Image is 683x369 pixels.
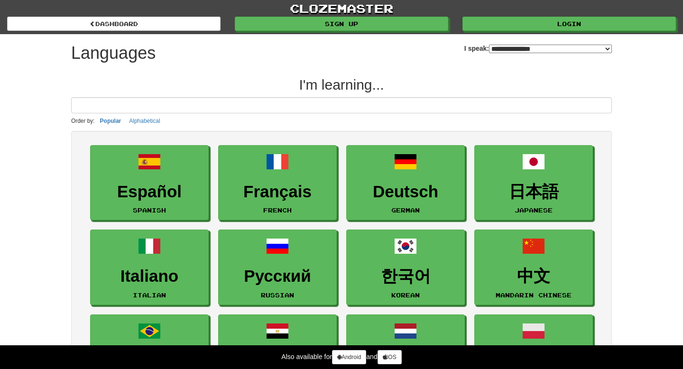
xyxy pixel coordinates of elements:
[126,116,163,126] button: Alphabetical
[462,17,676,31] a: Login
[223,267,332,286] h3: Русский
[515,207,553,213] small: Japanese
[391,207,420,213] small: German
[332,350,366,364] a: Android
[133,292,166,298] small: Italian
[480,183,588,201] h3: 日本語
[90,145,209,221] a: EspañolSpanish
[71,44,156,63] h1: Languages
[263,207,292,213] small: French
[480,267,588,286] h3: 中文
[235,17,448,31] a: Sign up
[391,292,420,298] small: Korean
[71,118,95,124] small: Order by:
[223,183,332,201] h3: Français
[351,267,460,286] h3: 한국어
[218,145,337,221] a: FrançaisFrench
[261,292,294,298] small: Russian
[351,183,460,201] h3: Deutsch
[133,207,166,213] small: Spanish
[378,350,402,364] a: iOS
[346,230,465,305] a: 한국어Korean
[71,77,612,92] h2: I'm learning...
[474,230,593,305] a: 中文Mandarin Chinese
[90,230,209,305] a: ItalianoItalian
[464,44,612,53] label: I speak:
[489,45,612,53] select: I speak:
[474,145,593,221] a: 日本語Japanese
[7,17,221,31] a: dashboard
[346,145,465,221] a: DeutschGerman
[95,183,203,201] h3: Español
[97,116,124,126] button: Popular
[95,267,203,286] h3: Italiano
[496,292,572,298] small: Mandarin Chinese
[218,230,337,305] a: РусскийRussian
